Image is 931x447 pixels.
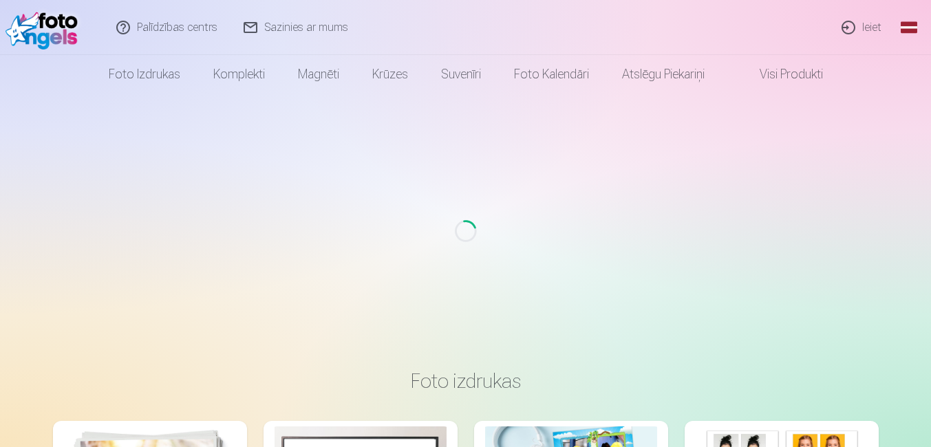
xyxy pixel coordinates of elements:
a: Foto kalendāri [497,55,606,94]
a: Atslēgu piekariņi [606,55,721,94]
a: Foto izdrukas [92,55,197,94]
a: Magnēti [281,55,356,94]
a: Suvenīri [425,55,497,94]
a: Komplekti [197,55,281,94]
img: /fa1 [6,6,85,50]
h3: Foto izdrukas [64,369,868,393]
a: Krūzes [356,55,425,94]
a: Visi produkti [721,55,839,94]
